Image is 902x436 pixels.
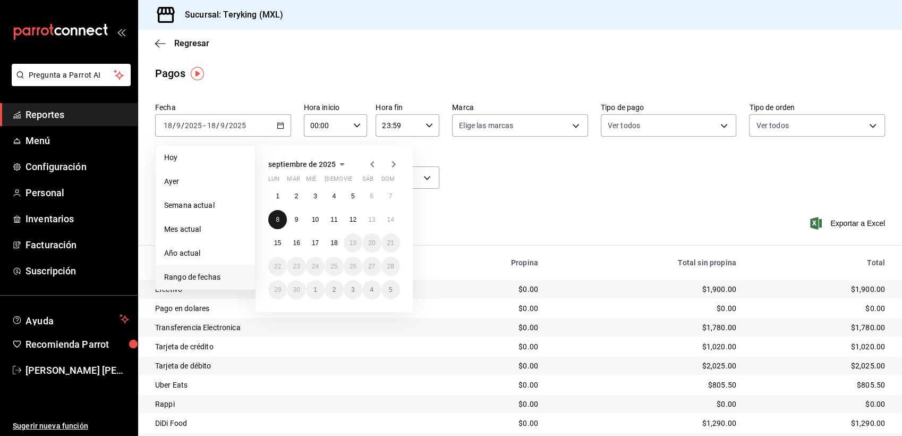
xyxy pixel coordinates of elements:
div: $1,020.00 [753,341,885,352]
div: Total sin propina [555,258,736,267]
span: Recomienda Parrot [25,337,129,351]
button: open_drawer_menu [117,28,125,36]
abbr: 27 de septiembre de 2025 [368,263,375,270]
abbr: 17 de septiembre de 2025 [312,239,319,247]
button: 11 de septiembre de 2025 [325,210,343,229]
div: Pago en dolares [155,303,422,314]
button: 21 de septiembre de 2025 [381,233,400,253]
abbr: 8 de septiembre de 2025 [276,216,279,223]
div: $1,900.00 [555,284,736,295]
span: - [203,121,206,130]
input: -- [220,121,225,130]
div: $0.00 [439,341,538,352]
button: 1 de septiembre de 2025 [268,187,287,206]
button: 24 de septiembre de 2025 [306,257,325,276]
abbr: 2 de octubre de 2025 [333,286,336,294]
button: septiembre de 2025 [268,158,348,171]
span: Ver todos [756,120,788,131]
abbr: 20 de septiembre de 2025 [368,239,375,247]
span: Facturación [25,238,129,252]
label: Hora fin [376,104,439,111]
div: Transferencia Electronica [155,322,422,333]
abbr: 5 de octubre de 2025 [389,286,393,294]
label: Fecha [155,104,291,111]
button: 19 de septiembre de 2025 [344,233,362,253]
abbr: 7 de septiembre de 2025 [389,192,393,200]
input: -- [207,121,216,130]
div: $805.50 [555,380,736,390]
input: -- [163,121,173,130]
input: -- [176,121,181,130]
div: $0.00 [753,303,885,314]
div: $0.00 [439,303,538,314]
label: Tipo de pago [601,104,737,111]
div: $1,780.00 [753,322,885,333]
button: Regresar [155,38,209,48]
span: / [173,121,176,130]
abbr: 25 de septiembre de 2025 [330,263,337,270]
span: Menú [25,133,129,148]
span: Hoy [164,152,246,163]
label: Marca [452,104,588,111]
button: 2 de septiembre de 2025 [287,187,305,206]
span: Ver todos [608,120,640,131]
button: 20 de septiembre de 2025 [362,233,381,253]
abbr: 3 de septiembre de 2025 [313,192,317,200]
div: $0.00 [753,399,885,409]
div: Uber Eats [155,380,422,390]
button: 2 de octubre de 2025 [325,280,343,299]
abbr: 9 de septiembre de 2025 [295,216,299,223]
button: 29 de septiembre de 2025 [268,280,287,299]
label: Tipo de orden [749,104,885,111]
button: 13 de septiembre de 2025 [362,210,381,229]
button: 16 de septiembre de 2025 [287,233,305,253]
abbr: 24 de septiembre de 2025 [312,263,319,270]
button: 7 de septiembre de 2025 [381,187,400,206]
abbr: sábado [362,175,373,187]
div: $1,780.00 [555,322,736,333]
div: $2,025.00 [555,360,736,371]
abbr: lunes [268,175,279,187]
div: $0.00 [439,418,538,429]
abbr: 23 de septiembre de 2025 [293,263,300,270]
div: $1,900.00 [753,284,885,295]
abbr: 15 de septiembre de 2025 [274,239,281,247]
abbr: 16 de septiembre de 2025 [293,239,300,247]
button: 12 de septiembre de 2025 [344,210,362,229]
button: Tooltip marker [191,67,204,80]
button: 30 de septiembre de 2025 [287,280,305,299]
div: $1,290.00 [555,418,736,429]
button: 3 de septiembre de 2025 [306,187,325,206]
button: 26 de septiembre de 2025 [344,257,362,276]
span: Año actual [164,248,246,259]
span: Elige las marcas [459,120,513,131]
button: 23 de septiembre de 2025 [287,257,305,276]
span: / [216,121,219,130]
span: Semana actual [164,200,246,211]
abbr: 2 de septiembre de 2025 [295,192,299,200]
label: Hora inicio [304,104,368,111]
button: 4 de septiembre de 2025 [325,187,343,206]
button: 4 de octubre de 2025 [362,280,381,299]
abbr: 3 de octubre de 2025 [351,286,355,294]
button: 3 de octubre de 2025 [344,280,362,299]
a: Pregunta a Parrot AI [7,77,131,88]
button: 18 de septiembre de 2025 [325,233,343,253]
abbr: 13 de septiembre de 2025 [368,216,375,223]
abbr: 5 de septiembre de 2025 [351,192,355,200]
div: Total [753,258,885,267]
div: $0.00 [555,303,736,314]
span: Rango de fechas [164,272,246,283]
button: 28 de septiembre de 2025 [381,257,400,276]
abbr: martes [287,175,300,187]
div: $0.00 [439,399,538,409]
span: Personal [25,186,129,200]
abbr: 14 de septiembre de 2025 [387,216,394,223]
button: 6 de septiembre de 2025 [362,187,381,206]
abbr: 4 de octubre de 2025 [370,286,373,294]
span: Ayuda [25,313,115,325]
abbr: 12 de septiembre de 2025 [350,216,356,223]
span: Pregunta a Parrot AI [29,70,114,81]
button: 25 de septiembre de 2025 [325,257,343,276]
button: 9 de septiembre de 2025 [287,210,305,229]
